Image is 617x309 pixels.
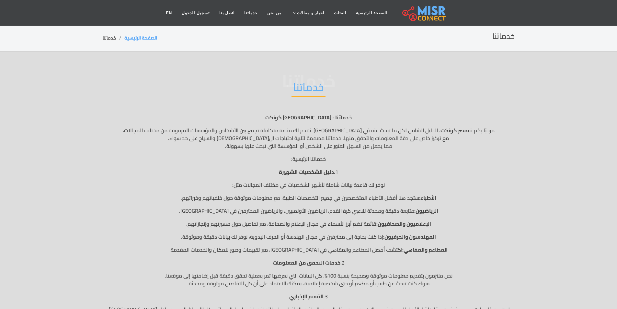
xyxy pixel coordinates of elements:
p: قائمة تضم أبرز الأسماء في مجال الإعلام والصحافة، مع تفاصيل حول مسيرتهم وإنجازاتهم. [103,220,515,228]
img: main.misr_connect [402,5,446,21]
p: متابعة دقيقة ومحدثة للاعبي كرة القدم، الرياضيين الأولمبيين، والرياضيين المحترفين في [GEOGRAPHIC_D... [103,207,515,215]
a: الفئات [329,7,351,19]
a: الصفحة الرئيسية [351,7,392,19]
a: اتصل بنا [214,7,239,19]
p: إذا كنت بحاجة إلى محترفين في مجال الهندسة أو الحرف اليدوية، نوفر لك بيانات دقيقة وموثوقة. [103,233,515,241]
p: نوفر لك قاعدة بيانات شاملة لأشهر الشخصيات في مختلف المجالات مثل: [103,181,515,189]
p: اكتشف أفضل المطاعم والمقاهي في [GEOGRAPHIC_DATA]، مع تقييمات وصور للمكان والخدمات المقدمة. [103,246,515,254]
strong: الإعلاميون والصحافيون: [376,219,431,229]
strong: خدمات التحقق من المعلومات [273,258,340,267]
a: الصفحة الرئيسية [124,34,157,42]
h2: خدماتنا [291,81,326,97]
span: اخبار و مقالات [297,10,324,16]
strong: دليل الشخصيات الشهيرة [279,167,334,177]
p: 1. [103,168,515,176]
strong: المهندسون والحرفيون: [383,232,436,242]
a: من نحن [262,7,286,19]
p: مرحبًا بكم في ، الدليل الشامل لكل ما تبحث عنه في [GEOGRAPHIC_DATA]. نقدم لك منصة متكاملة تجمع بين... [103,126,515,150]
strong: مصر كونكت [440,125,468,135]
li: خدماتنا [103,35,124,42]
p: ستجد هنا أفضل الأطباء المتخصصين في جميع التخصصات الطبية، مع معلومات موثوقة حول خلفياتهم وخبراتهم. [103,194,515,202]
a: تسجيل الدخول [177,7,214,19]
h2: خدماتنا [492,32,515,41]
strong: المطاعم والمقاهي: [402,245,448,255]
strong: الأطباء: [419,193,436,203]
p: 2. [103,259,515,267]
a: خدماتنا [239,7,262,19]
p: نحن ملتزمون بتقديم معلومات موثوقة وصحيحة بنسبة 100%. كل البيانات التي نعرضها تمر بعملية تحقق دقيق... [103,272,515,287]
strong: القسم الإخباري [289,291,324,301]
strong: خدماتنا - [GEOGRAPHIC_DATA] كونكت [265,113,352,122]
strong: الرياضيون: [414,206,438,216]
p: خدماتنا الرئيسية: [103,155,515,163]
a: اخبار و مقالات [286,7,329,19]
p: 3. [103,292,515,300]
a: EN [161,7,177,19]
